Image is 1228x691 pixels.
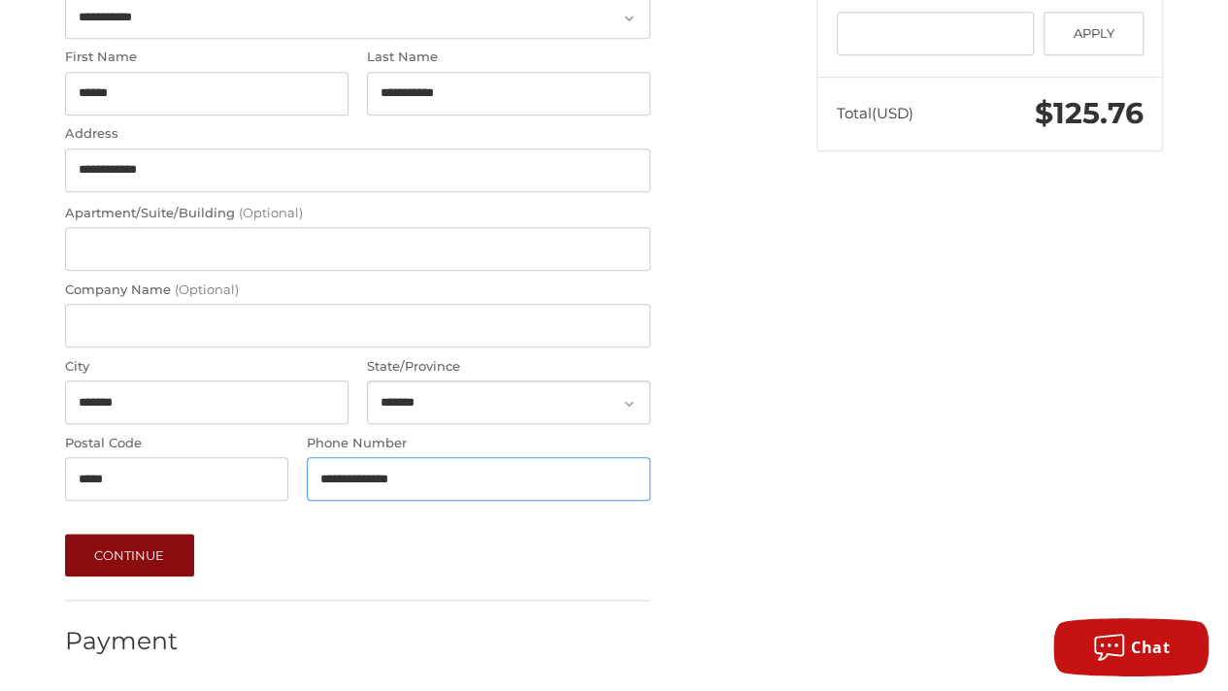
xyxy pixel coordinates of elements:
[1053,618,1209,676] button: Chat
[65,124,650,144] label: Address
[65,204,650,223] label: Apartment/Suite/Building
[239,205,303,220] small: (Optional)
[1044,12,1144,55] button: Apply
[367,357,650,377] label: State/Province
[837,104,913,122] span: Total (USD)
[65,48,348,67] label: First Name
[1035,95,1144,131] span: $125.76
[1131,637,1170,658] span: Chat
[367,48,650,67] label: Last Name
[65,434,288,453] label: Postal Code
[65,357,348,377] label: City
[307,434,650,453] label: Phone Number
[65,280,650,300] label: Company Name
[65,534,194,576] button: Continue
[837,12,1035,55] input: Gift Certificate or Coupon Code
[65,626,179,656] h2: Payment
[175,281,239,297] small: (Optional)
